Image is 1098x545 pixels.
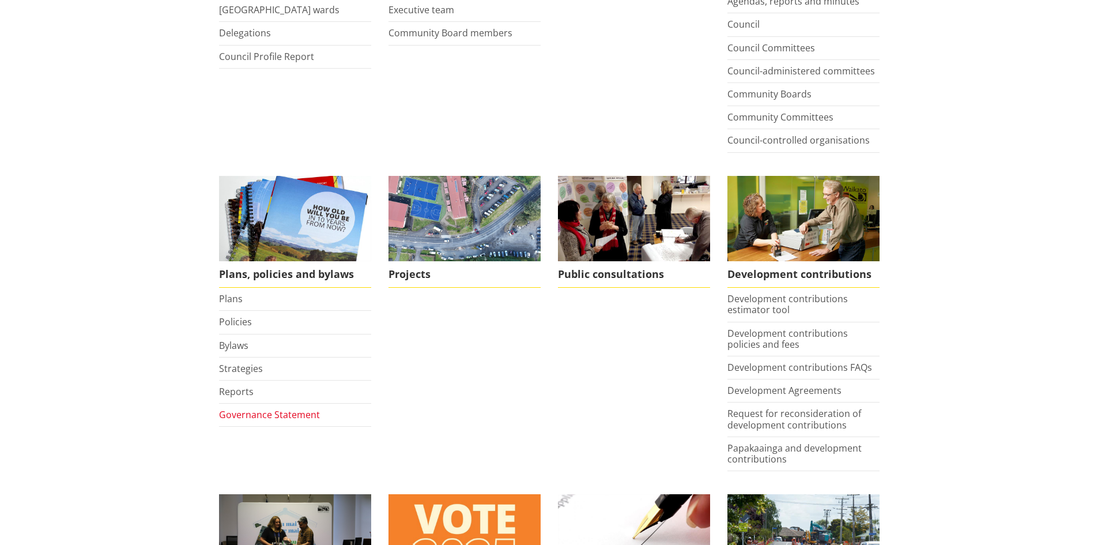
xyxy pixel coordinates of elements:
iframe: Messenger Launcher [1045,497,1086,538]
a: Papakaainga and development contributions [727,442,862,465]
a: Community Committees [727,111,833,123]
a: Community Boards [727,88,812,100]
a: Bylaws [219,339,248,352]
a: Development contributions policies and fees [727,327,848,351]
a: Reports [219,385,254,398]
span: Projects [388,261,541,288]
img: public-consultations [558,176,710,262]
a: Council Committees [727,42,815,54]
a: FInd out more about fees and fines here Development contributions [727,176,880,288]
a: Community Board members [388,27,512,39]
a: Council [727,18,760,31]
a: Council-controlled organisations [727,134,870,146]
a: public-consultations Public consultations [558,176,710,288]
span: Plans, policies and bylaws [219,261,371,288]
a: [GEOGRAPHIC_DATA] wards [219,3,339,16]
img: Fees [727,176,880,262]
a: Plans [219,292,243,305]
a: Council Profile Report [219,50,314,63]
a: Development contributions FAQs [727,361,872,374]
a: Executive team [388,3,454,16]
a: Request for reconsideration of development contributions [727,407,861,431]
span: Development contributions [727,261,880,288]
a: Council-administered committees [727,65,875,77]
img: Long Term Plan [219,176,371,262]
a: Projects [388,176,541,288]
a: Governance Statement [219,408,320,421]
a: Development Agreements [727,384,842,397]
a: Policies [219,315,252,328]
a: Development contributions estimator tool [727,292,848,316]
a: We produce a number of plans, policies and bylaws including the Long Term Plan Plans, policies an... [219,176,371,288]
span: Public consultations [558,261,710,288]
a: Strategies [219,362,263,375]
img: DJI_0336 [388,176,541,262]
a: Delegations [219,27,271,39]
